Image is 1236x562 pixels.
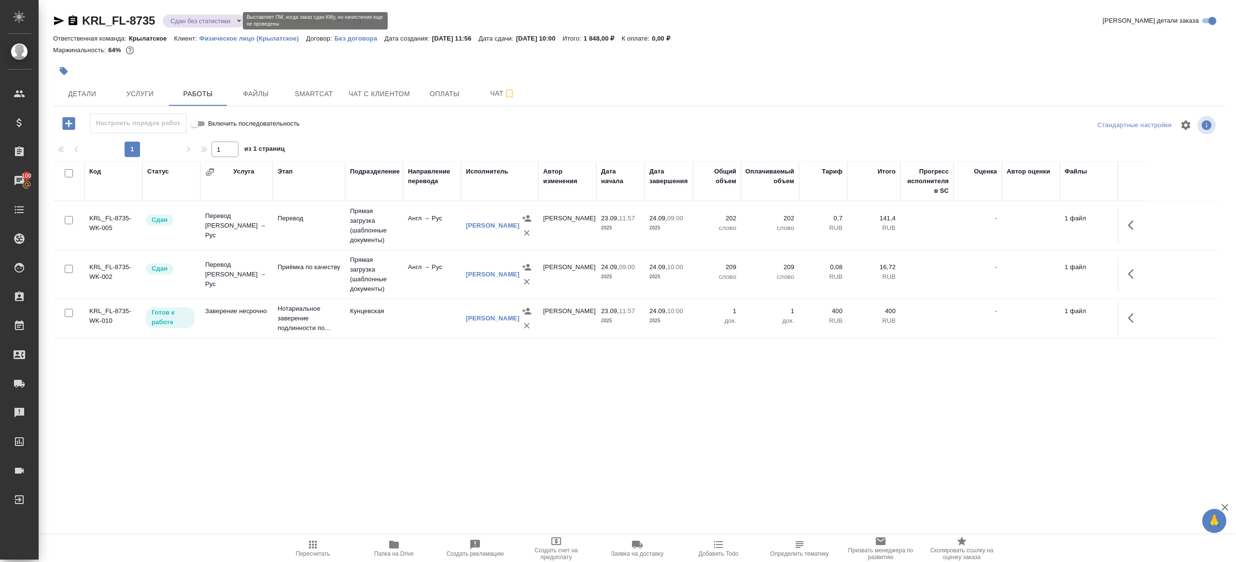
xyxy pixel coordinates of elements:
button: Удалить [520,226,534,240]
div: Дата завершения [649,167,688,186]
p: 24.09, [601,263,619,271]
span: Настроить таблицу [1174,114,1197,137]
button: 🙏 [1202,509,1226,533]
p: Ответственная команда: [53,35,129,42]
a: [PERSON_NAME] [466,271,520,278]
div: Прогресс исполнителя в SC [905,167,949,196]
button: Назначить [520,211,534,226]
p: RUB [852,223,896,233]
p: Сдан [152,215,168,225]
p: 2025 [649,316,688,326]
td: KRL_FL-8735-WK-010 [84,302,142,335]
button: Заявка на доставку [597,535,678,562]
p: 0,00 ₽ [652,35,677,42]
td: Прямая загрузка (шаблонные документы) [345,250,403,299]
p: Клиент: [174,35,199,42]
p: Без договора [335,35,385,42]
div: Автор изменения [543,167,591,186]
p: 64% [108,46,123,54]
p: RUB [852,272,896,282]
button: [DEMOGRAPHIC_DATA] [257,17,333,25]
a: Физическое лицо (Крылатское) [199,34,306,42]
p: 2025 [649,272,688,282]
p: 10:00 [667,263,683,271]
button: Скопировать ссылку на оценку заказа [921,535,1002,562]
p: 10:00 [667,307,683,315]
a: KRL_FL-8735 [82,14,155,27]
span: Заявка на доставку [611,550,663,557]
td: KRL_FL-8735-WK-005 [84,209,142,243]
span: Посмотреть информацию [1197,116,1218,134]
span: 100 [16,171,38,181]
td: Перевод [PERSON_NAME] → Рус [200,255,273,294]
p: RUB [804,272,843,282]
a: - [995,263,997,271]
td: Англ → Рус [403,258,461,291]
button: Добавить Todo [678,535,759,562]
p: Дата создания: [384,35,432,42]
button: Сдан без статистики [168,17,233,25]
div: Этап [278,167,293,176]
p: Сдан [152,264,168,274]
p: [DATE] 10:00 [516,35,563,42]
p: слово [746,223,794,233]
span: Включить последовательность [208,119,300,129]
div: Статус [147,167,169,176]
p: 09:00 [619,263,635,271]
button: Назначить [520,260,534,274]
p: RUB [804,316,843,326]
p: 202 [746,214,794,223]
a: - [995,215,997,222]
span: Создать рекламацию [447,550,504,557]
td: Англ → Рус [403,209,461,243]
td: [PERSON_NAME] [538,302,596,335]
button: Здесь прячутся важные кнопки [1122,262,1145,286]
button: Добавить тэг [53,60,74,82]
p: Приёмка по качеству [278,262,340,272]
span: Папка на Drive [374,550,414,557]
button: Доп статусы указывают на важность/срочность заказа [351,14,364,27]
button: Удалить [520,318,534,333]
div: Услуга [233,167,254,176]
p: 2025 [601,272,640,282]
td: Заверение несрочно [200,302,273,335]
p: 11:57 [619,215,635,222]
p: Крылатское [129,35,174,42]
p: слово [746,272,794,282]
p: 24.09, [649,215,667,222]
div: Дата начала [601,167,640,186]
p: 0,08 [804,262,843,272]
p: RUB [804,223,843,233]
a: [PERSON_NAME] [466,222,520,229]
p: 400 [852,306,896,316]
p: док. [746,316,794,326]
p: 24.09, [649,263,667,271]
p: Маржинальность: [53,46,108,54]
p: 209 [746,262,794,272]
div: Сдан без статистики [253,14,345,28]
p: RUB [852,316,896,326]
p: 0,7 [804,214,843,223]
p: 2025 [601,316,640,326]
p: 1 [698,306,736,316]
p: 400 [804,306,843,316]
button: Назначить [520,304,534,318]
p: 1 файл [1065,214,1113,223]
button: Папка на Drive [353,535,435,562]
p: 16,72 [852,262,896,272]
span: Скопировать ссылку на оценку заказа [927,547,997,561]
button: Создать счет на предоплату [516,535,597,562]
p: [DATE] 11:56 [432,35,479,42]
p: К оплате: [621,35,652,42]
div: Общий объем [698,167,736,186]
p: 1 файл [1065,306,1113,316]
button: Определить тематику [759,535,840,562]
p: 1 848,00 ₽ [584,35,622,42]
p: слово [698,272,736,282]
div: Подразделение [350,167,400,176]
span: Работы [175,88,221,100]
div: Код [89,167,101,176]
button: Сгруппировать [205,167,215,177]
button: Призвать менеджера по развитию [840,535,921,562]
p: 11:57 [619,307,635,315]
